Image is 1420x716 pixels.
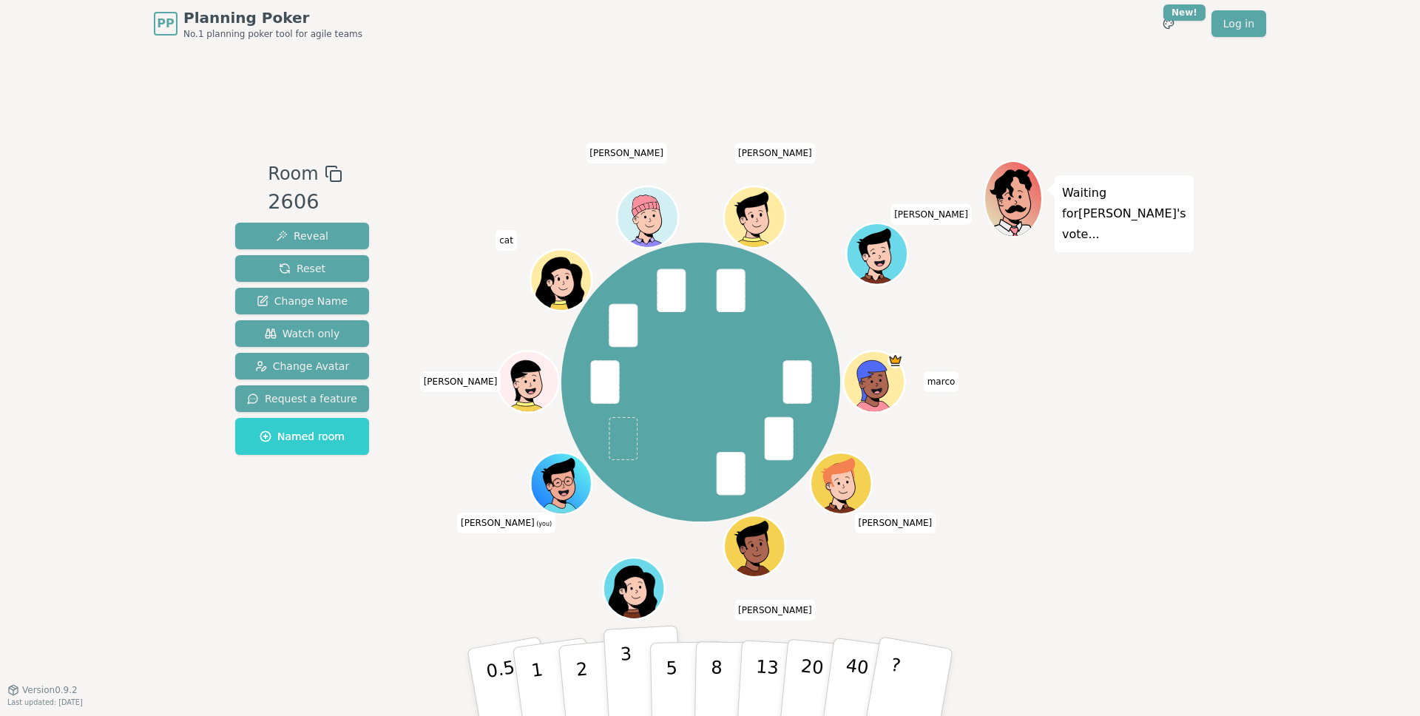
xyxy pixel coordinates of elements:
[1211,10,1266,37] a: Log in
[260,429,345,444] span: Named room
[235,353,369,379] button: Change Avatar
[265,326,340,341] span: Watch only
[154,7,362,40] a: PPPlanning PokerNo.1 planning poker tool for agile teams
[496,230,517,251] span: Click to change your name
[1163,4,1206,21] div: New!
[268,187,342,217] div: 2606
[586,143,667,163] span: Click to change your name
[457,513,555,533] span: Click to change your name
[1062,183,1186,245] p: Waiting for [PERSON_NAME] 's vote...
[247,391,357,406] span: Request a feature
[235,418,369,455] button: Named room
[235,320,369,347] button: Watch only
[279,261,325,276] span: Reset
[924,371,959,392] span: Click to change your name
[22,684,78,696] span: Version 0.9.2
[887,353,903,368] span: marco is the host
[7,684,78,696] button: Version0.9.2
[183,28,362,40] span: No.1 planning poker tool for agile teams
[890,204,972,225] span: Click to change your name
[235,223,369,249] button: Reveal
[734,143,816,163] span: Click to change your name
[235,385,369,412] button: Request a feature
[255,359,350,374] span: Change Avatar
[268,161,318,187] span: Room
[157,15,174,33] span: PP
[276,229,328,243] span: Reveal
[183,7,362,28] span: Planning Poker
[532,455,589,513] button: Click to change your avatar
[535,521,552,527] span: (you)
[420,371,501,392] span: Click to change your name
[1155,10,1182,37] button: New!
[734,600,816,621] span: Click to change your name
[257,294,348,308] span: Change Name
[235,288,369,314] button: Change Name
[855,513,936,533] span: Click to change your name
[235,255,369,282] button: Reset
[7,698,83,706] span: Last updated: [DATE]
